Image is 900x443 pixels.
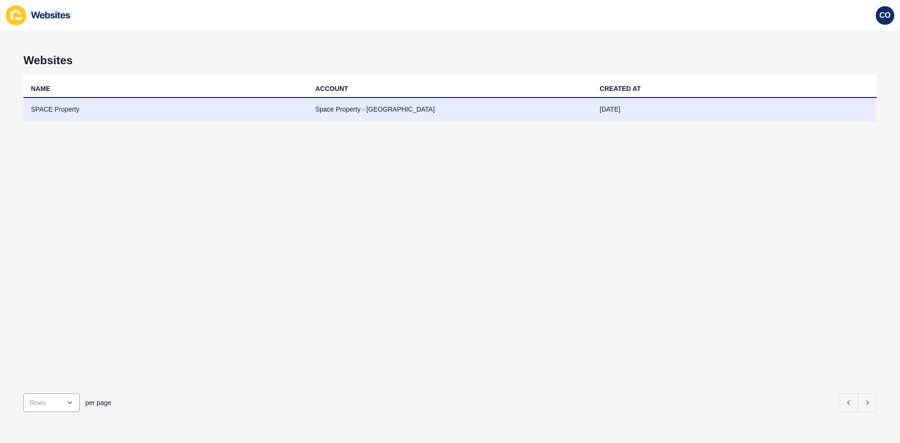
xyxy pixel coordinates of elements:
div: ACCOUNT [315,84,348,93]
div: CREATED AT [600,84,641,93]
span: per page [85,398,111,407]
span: CO [879,11,891,20]
div: open menu [23,393,80,412]
td: Space Property - [GEOGRAPHIC_DATA] [308,98,592,121]
h1: Websites [23,54,877,67]
div: NAME [31,84,50,93]
td: [DATE] [592,98,877,121]
td: SPACE Property [23,98,308,121]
